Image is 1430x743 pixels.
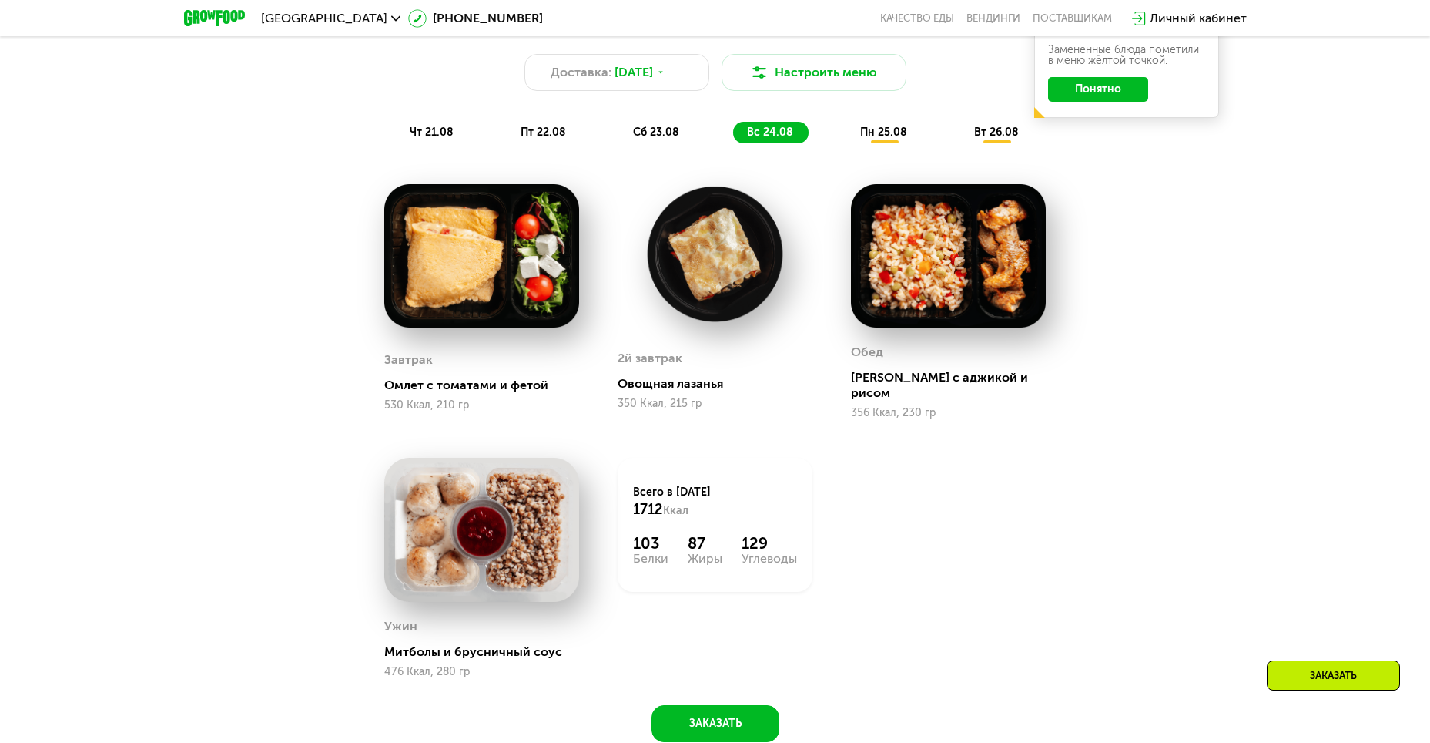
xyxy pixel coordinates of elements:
div: Личный кабинет [1150,9,1247,28]
span: пн 25.08 [860,126,907,139]
button: Настроить меню [722,54,906,91]
div: 530 Ккал, 210 гр [384,399,579,412]
div: 129 [742,534,797,553]
div: Митболы и брусничный соус [384,644,591,660]
div: поставщикам [1033,12,1112,25]
div: Всего в [DATE] [633,485,797,519]
span: Доставка: [551,63,611,82]
div: Омлет с томатами и фетой [384,378,591,393]
div: 2й завтрак [618,347,682,370]
span: вт 26.08 [974,126,1019,139]
div: Белки [633,553,668,565]
div: Ужин [384,615,417,638]
button: Заказать [651,705,779,742]
a: [PHONE_NUMBER] [408,9,543,28]
div: 476 Ккал, 280 гр [384,666,579,678]
div: Обед [851,341,883,364]
div: 356 Ккал, 230 гр [851,407,1046,419]
span: вс 24.08 [747,126,793,139]
div: Жиры [688,553,722,565]
div: Углеводы [742,553,797,565]
a: Вендинги [966,12,1020,25]
div: Овощная лазанья [618,376,825,392]
span: [DATE] [615,63,653,82]
span: пт 22.08 [521,126,566,139]
div: [PERSON_NAME] с аджикой и рисом [851,370,1058,401]
span: 1712 [633,501,663,518]
div: Завтрак [384,348,433,371]
span: Ккал [663,504,688,517]
div: Заменённые блюда пометили в меню жёлтой точкой. [1048,45,1205,66]
a: Качество еды [880,12,954,25]
div: 87 [688,534,722,553]
button: Понятно [1048,77,1148,102]
span: сб 23.08 [633,126,679,139]
div: 350 Ккал, 215 гр [618,398,812,410]
div: Заказать [1267,661,1400,691]
span: чт 21.08 [410,126,454,139]
span: [GEOGRAPHIC_DATA] [261,12,387,25]
div: 103 [633,534,668,553]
